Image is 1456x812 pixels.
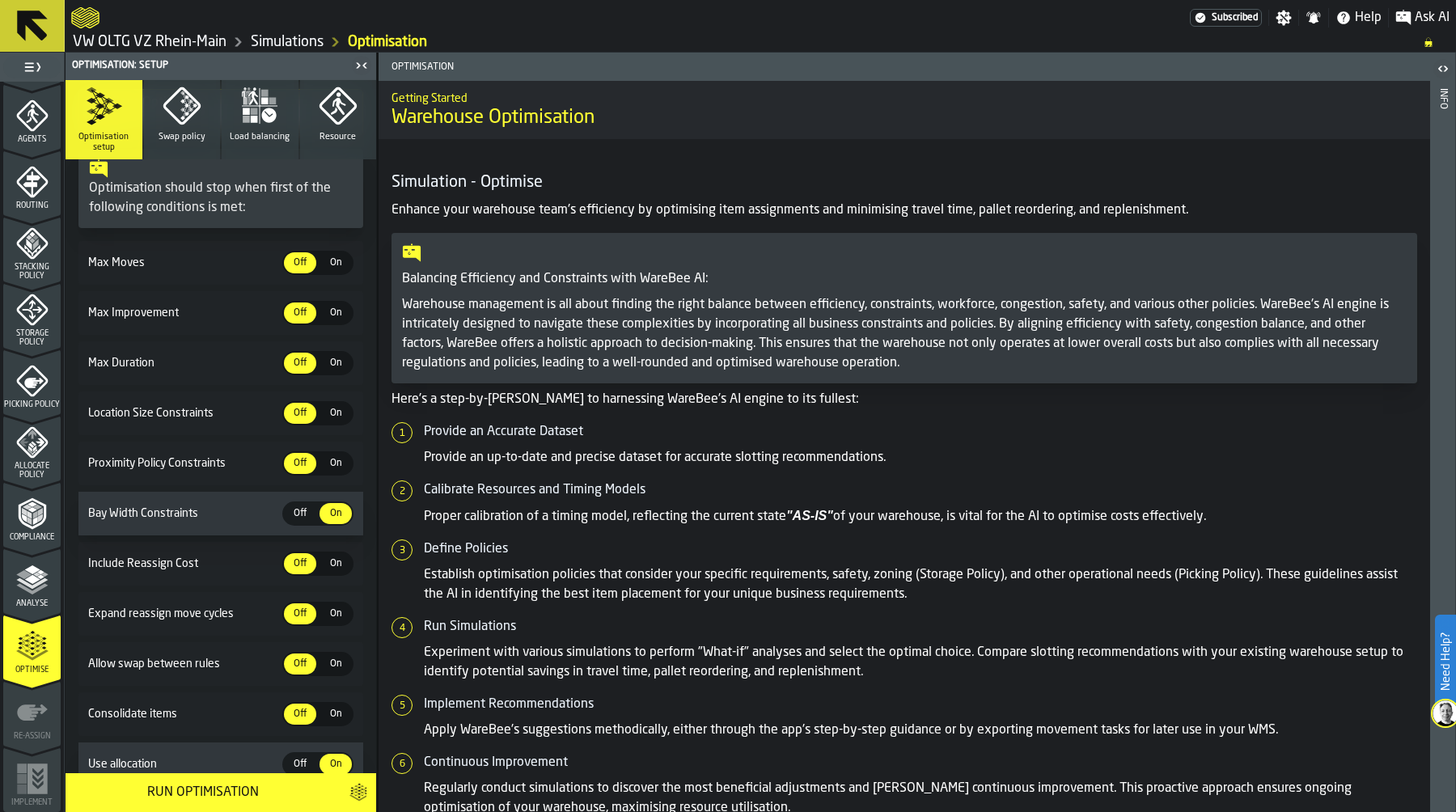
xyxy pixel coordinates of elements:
span: On [323,556,349,571]
h5: Calibrate Resources and Timing Models [424,480,1417,500]
span: Allow swap between rules [85,658,282,670]
span: Include Reassign Cost [85,557,282,570]
label: button-toggle-Settings [1269,10,1298,26]
li: menu Compliance [3,482,61,547]
div: thumb [284,553,316,574]
span: Optimisation [385,61,908,73]
button: button- [340,773,376,812]
div: thumb [284,252,316,273]
div: thumb [284,403,316,424]
li: menu Allocate Policy [3,416,61,480]
span: Off [287,256,313,270]
span: Max Duration [85,357,282,370]
label: button-switch-multi-Off [282,501,318,526]
span: On [323,657,349,671]
div: thumb [320,653,352,675]
p: Enhance your warehouse team's efficiency by optimising item assignments and minimising travel tim... [392,201,1417,220]
span: Off [287,356,313,370]
div: thumb [320,553,352,574]
h4: Simulation - Optimise [392,171,1417,194]
a: link-to-/wh/i/44979e6c-6f66-405e-9874-c1e29f02a54a/settings/billing [1190,9,1262,27]
span: Off [287,757,313,772]
li: menu Storage Policy [3,283,61,348]
span: Off [287,556,313,571]
label: button-switch-multi-Off [282,301,318,325]
span: Optimise [3,666,61,675]
em: "AS-IS" [786,509,833,522]
span: On [323,406,349,421]
label: button-toggle-Open [1432,56,1454,85]
li: menu Picking Policy [3,349,61,414]
p: Here's a step-by-[PERSON_NAME] to harnessing WareBee's AI engine to its fullest: [392,390,1417,409]
label: button-toggle-Help [1329,8,1388,27]
a: link-to-/wh/i/44979e6c-6f66-405e-9874-c1e29f02a54a/simulations/2cb18342-445c-46db-90a9-159ac2620fe0 [348,33,427,51]
span: On [323,356,349,370]
label: button-switch-multi-On [318,401,353,425]
div: thumb [320,302,352,324]
label: button-switch-multi-Off [282,451,318,476]
div: thumb [284,453,316,474]
div: thumb [284,302,316,324]
h5: Implement Recommendations [424,695,1417,714]
div: thumb [320,403,352,424]
label: button-switch-multi-Off [282,602,318,626]
span: Resource [320,132,356,142]
label: button-switch-multi-Off [282,401,318,425]
nav: Breadcrumb [71,32,1450,52]
div: thumb [284,653,316,675]
p: Proper calibration of a timing model, reflecting the current state of your warehouse, is vital fo... [424,506,1417,527]
p: Balancing Efficiency and Constraints with WareBee AI: [402,269,1407,289]
a: logo-header [71,3,99,32]
span: Bay Width Constraints [85,507,282,520]
li: menu Agents [3,84,61,149]
div: Info [1437,85,1449,808]
label: button-switch-multi-Off [282,552,318,576]
p: Warehouse management is all about finding the right balance between efficiency, constraints, work... [402,295,1407,373]
label: button-switch-multi-On [318,451,353,476]
label: button-switch-multi-On [318,602,353,626]
span: Max Moves [85,256,282,269]
span: On [323,456,349,471]
p: Provide an up-to-date and precise dataset for accurate slotting recommendations. [424,448,1417,467]
label: button-switch-multi-On [318,351,353,375]
label: button-switch-multi-Off [282,702,318,726]
span: On [323,256,349,270]
span: Proximity Policy Constraints [85,457,282,470]
span: Stacking Policy [3,263,61,281]
span: Ask AI [1415,8,1450,27]
a: link-to-/wh/i/44979e6c-6f66-405e-9874-c1e29f02a54a [251,33,324,51]
span: Off [287,707,313,721]
label: button-switch-multi-Off [282,752,318,776]
span: Analyse [3,599,61,608]
div: Run Optimisation [75,783,330,802]
span: On [323,506,349,521]
span: Off [287,506,313,521]
label: button-toggle-Ask AI [1389,8,1456,27]
label: button-toggle-Close me [350,56,373,75]
li: menu Optimise [3,615,61,679]
span: Compliance [3,533,61,542]
span: Warehouse Optimisation [392,105,595,131]
div: thumb [320,503,352,524]
label: button-switch-multi-Off [282,652,318,676]
p: Apply WareBee's suggestions methodically, either through the app's step-by-step guidance or by ex... [424,721,1417,740]
li: menu Stacking Policy [3,217,61,281]
label: button-switch-multi-On [318,251,353,275]
div: thumb [284,603,316,624]
span: Optimisation setup [72,132,136,153]
span: Agents [3,135,61,144]
label: button-switch-multi-On [318,552,353,576]
div: title-Warehouse Optimisation [379,81,1430,139]
span: Re-assign [3,732,61,741]
span: On [323,607,349,621]
span: Off [287,657,313,671]
span: Help [1355,8,1382,27]
li: menu Routing [3,150,61,215]
label: button-switch-multi-On [318,702,353,726]
div: thumb [320,704,352,725]
li: menu Implement [3,747,61,812]
span: On [323,757,349,772]
h2: Sub Title [392,89,1417,105]
div: thumb [284,503,316,524]
span: Off [287,306,313,320]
